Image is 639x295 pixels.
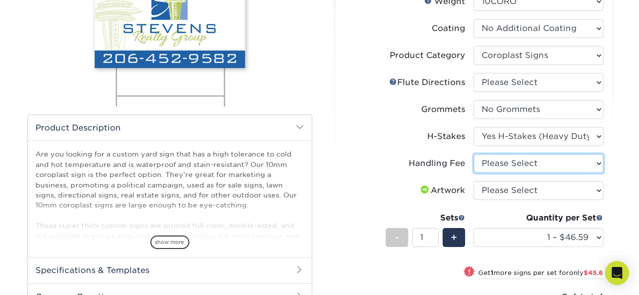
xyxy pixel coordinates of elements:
small: Get more signs per set for [479,269,604,279]
div: Artwork [419,184,466,196]
h2: Product Description [28,115,312,140]
div: Sets [386,212,466,224]
div: Quantity per Set [474,212,604,224]
div: H-Stakes [428,130,466,142]
div: Coating [432,22,466,34]
div: Grommets [422,103,466,115]
div: Product Category [390,49,466,61]
span: + [451,230,457,245]
div: Flute Directions [390,76,466,88]
span: show more [150,235,189,249]
span: ! [468,267,471,277]
span: $45.6 [584,269,604,276]
div: Open Intercom Messenger [605,261,629,285]
strong: 1 [491,269,494,276]
span: only [570,269,604,276]
span: - [395,230,399,245]
div: Handling Fee [409,157,466,169]
h2: Specifications & Templates [28,257,312,283]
